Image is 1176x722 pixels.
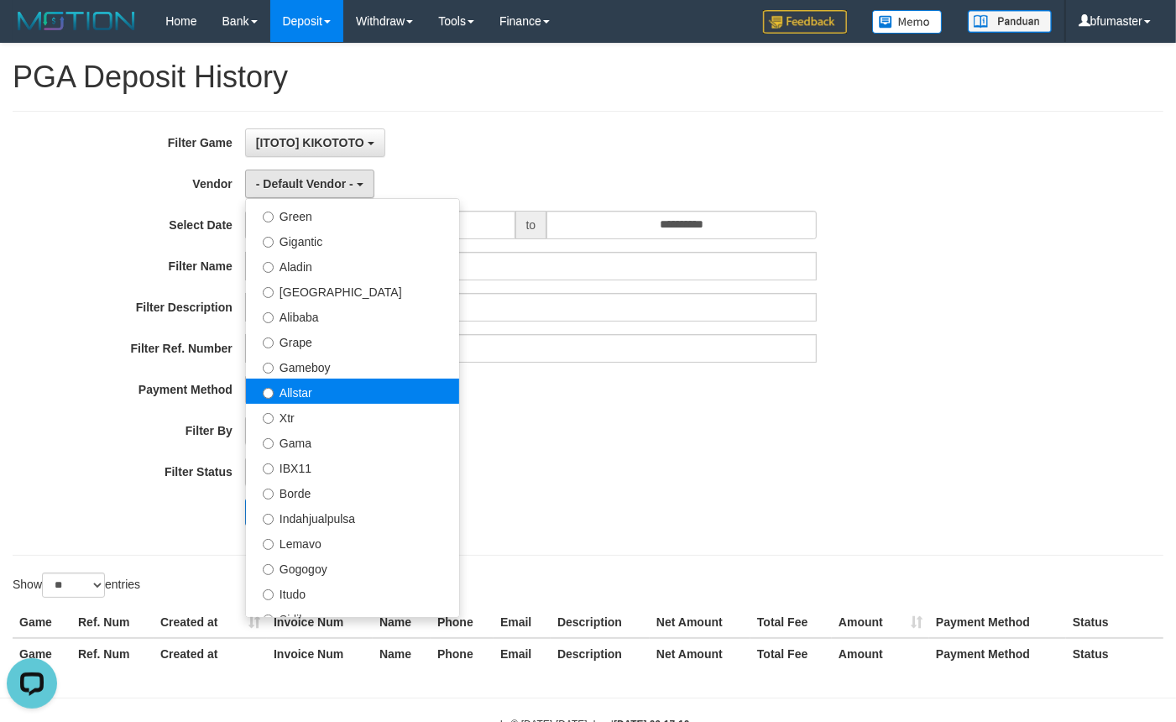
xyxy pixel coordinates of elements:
select: Showentries [42,573,105,598]
th: Name [373,607,431,638]
th: Email [494,638,551,669]
th: Invoice Num [267,638,373,669]
button: Open LiveChat chat widget [7,7,57,57]
input: Green [263,212,274,222]
input: Borde [263,489,274,500]
label: Alibaba [246,303,459,328]
img: Feedback.jpg [763,10,847,34]
th: Game [13,607,71,638]
input: Alibaba [263,312,274,323]
span: - Default Vendor - [256,177,353,191]
label: [GEOGRAPHIC_DATA] [246,278,459,303]
th: Payment Method [929,607,1066,638]
label: Green [246,202,459,228]
th: Phone [431,607,494,638]
img: MOTION_logo.png [13,8,140,34]
label: Aladin [246,253,459,278]
input: Allstar [263,388,274,399]
label: Grape [246,328,459,353]
th: Total Fee [750,607,832,638]
button: - Default Vendor - [245,170,374,198]
label: Itudo [246,580,459,605]
th: Ref. Num [71,607,154,638]
input: Sidikgame [263,615,274,625]
th: Net Amount [650,638,750,669]
input: Aladin [263,262,274,273]
th: Amount [832,607,929,638]
th: Created at [154,607,267,638]
label: Gama [246,429,459,454]
th: Description [551,638,650,669]
th: Status [1066,638,1163,669]
input: IBX11 [263,463,274,474]
label: Show entries [13,573,140,598]
input: Indahjualpulsa [263,514,274,525]
label: Gameboy [246,353,459,379]
th: Payment Method [929,638,1066,669]
th: Total Fee [750,638,832,669]
th: Created at [154,638,267,669]
label: IBX11 [246,454,459,479]
input: Lemavo [263,539,274,550]
input: Grape [263,337,274,348]
th: Phone [431,638,494,669]
button: [ITOTO] KIKOTOTO [245,128,385,157]
input: Gameboy [263,363,274,374]
label: Borde [246,479,459,505]
img: Button%20Memo.svg [872,10,943,34]
th: Status [1066,607,1163,638]
th: Net Amount [650,607,750,638]
label: Xtr [246,404,459,429]
input: Gogogoy [263,564,274,575]
input: Gigantic [263,237,274,248]
span: [ITOTO] KIKOTOTO [256,136,364,149]
input: Gama [263,438,274,449]
img: panduan.png [968,10,1052,33]
span: to [515,211,547,239]
input: [GEOGRAPHIC_DATA] [263,287,274,298]
th: Name [373,638,431,669]
th: Invoice Num [267,607,373,638]
label: Indahjualpulsa [246,505,459,530]
th: Ref. Num [71,638,154,669]
th: Email [494,607,551,638]
input: Itudo [263,589,274,600]
th: Description [551,607,650,638]
th: Amount [832,638,929,669]
label: Allstar [246,379,459,404]
h1: PGA Deposit History [13,60,1163,94]
th: Game [13,638,71,669]
label: Gigantic [246,228,459,253]
input: Xtr [263,413,274,424]
label: Sidikgame [246,605,459,630]
label: Gogogoy [246,555,459,580]
label: Lemavo [246,530,459,555]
